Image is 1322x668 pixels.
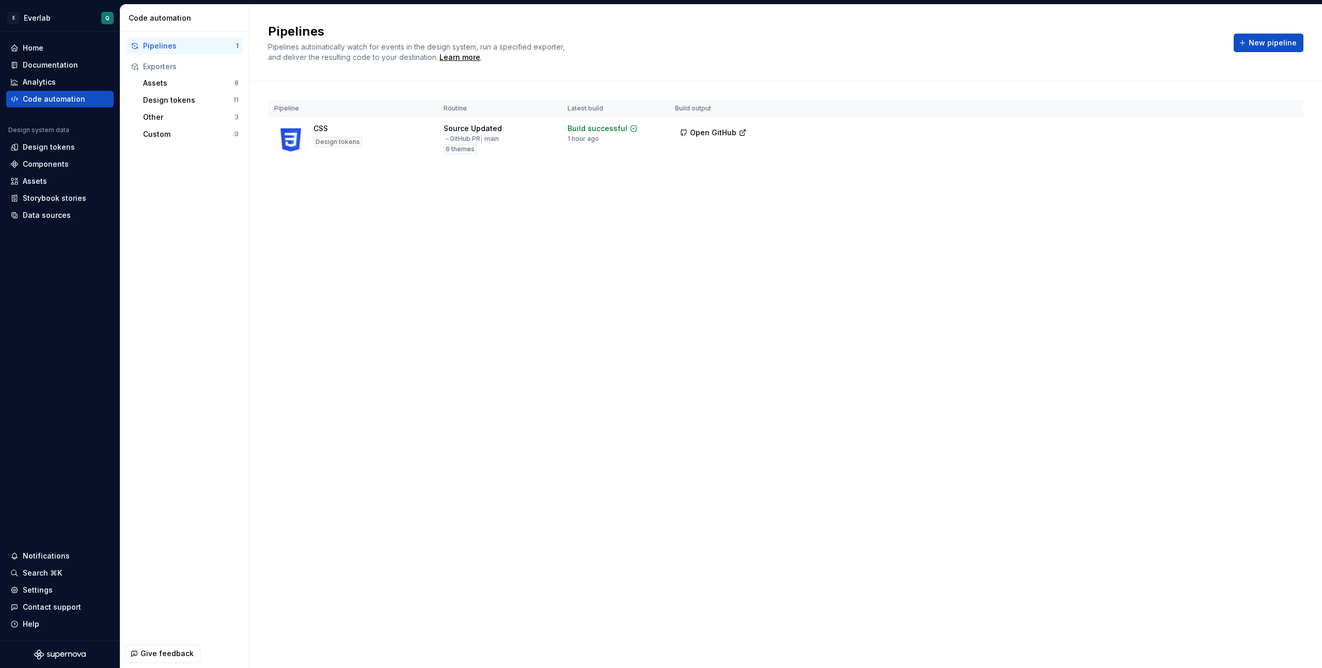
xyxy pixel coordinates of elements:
[105,14,109,22] div: Q
[23,94,85,104] div: Code automation
[143,129,234,139] div: Custom
[313,123,328,134] div: CSS
[437,100,561,117] th: Routine
[143,41,236,51] div: Pipelines
[6,74,114,90] a: Analytics
[140,648,194,659] span: Give feedback
[23,60,78,70] div: Documentation
[23,77,56,87] div: Analytics
[6,616,114,632] button: Help
[23,193,86,203] div: Storybook stories
[6,582,114,598] a: Settings
[1234,34,1303,52] button: New pipeline
[236,42,239,50] div: 1
[233,96,239,104] div: 11
[139,92,243,108] button: Design tokens11
[129,13,245,23] div: Code automation
[234,130,239,138] div: 0
[143,78,234,88] div: Assets
[7,12,20,24] div: E
[125,644,200,663] button: Give feedback
[444,135,499,143] div: → GitHub PR main
[446,145,475,153] span: 6 themes
[6,599,114,615] button: Contact support
[6,173,114,189] a: Assets
[234,79,239,87] div: 8
[675,130,751,138] a: Open GitHub
[23,43,43,53] div: Home
[139,109,243,125] button: Other3
[6,156,114,172] a: Components
[268,23,1221,40] h2: Pipelines
[6,565,114,581] button: Search ⌘K
[6,57,114,73] a: Documentation
[268,42,567,61] span: Pipelines automatically watch for events in the design system, run a specified exporter, and deli...
[690,128,736,138] span: Open GitHub
[1249,38,1297,48] span: New pipeline
[143,112,234,122] div: Other
[23,568,62,578] div: Search ⌘K
[268,100,437,117] th: Pipeline
[669,100,760,117] th: Build output
[444,123,502,134] div: Source Updated
[6,548,114,564] button: Notifications
[23,159,69,169] div: Components
[34,649,86,660] svg: Supernova Logo
[23,176,47,186] div: Assets
[23,619,39,629] div: Help
[23,142,75,152] div: Design tokens
[480,135,483,142] span: |
[6,207,114,224] a: Data sources
[2,7,118,29] button: EEverlabQ
[139,75,243,91] button: Assets8
[234,113,239,121] div: 3
[143,95,233,105] div: Design tokens
[6,139,114,155] a: Design tokens
[675,123,751,142] button: Open GitHub
[438,54,482,61] span: .
[139,126,243,142] button: Custom0
[127,38,243,54] button: Pipelines1
[24,13,51,23] div: Everlab
[568,135,599,143] div: 1 hour ago
[313,137,362,147] div: Design tokens
[23,585,53,595] div: Settings
[143,61,239,72] div: Exporters
[6,40,114,56] a: Home
[561,100,669,117] th: Latest build
[6,190,114,206] a: Storybook stories
[8,126,69,134] div: Design system data
[23,551,70,561] div: Notifications
[568,123,627,134] div: Build successful
[439,52,480,62] a: Learn more
[23,602,81,612] div: Contact support
[6,91,114,107] a: Code automation
[23,210,71,220] div: Data sources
